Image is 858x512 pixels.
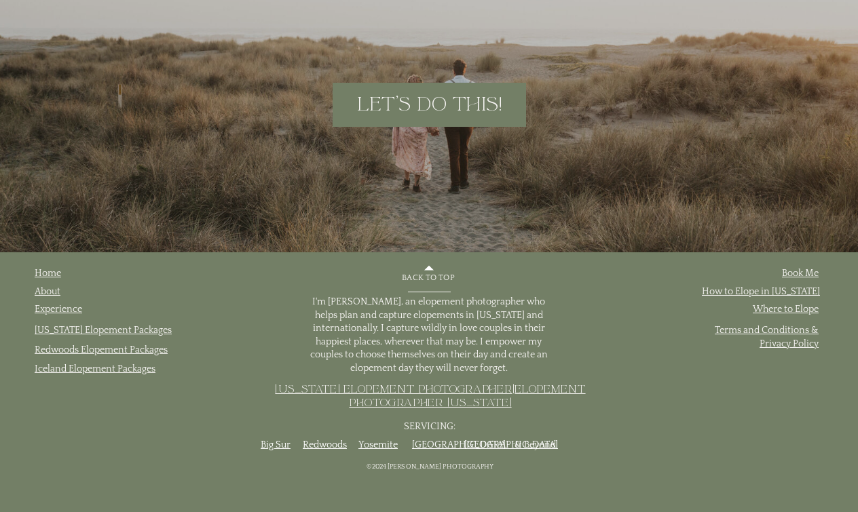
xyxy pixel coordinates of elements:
[412,439,506,450] a: [GEOGRAPHIC_DATA]
[35,304,82,315] a: Experience
[275,382,512,396] a: [US_STATE] Elopement Photographer
[35,325,172,336] a: [US_STATE] Elopement Packages
[753,304,819,315] a: Where to Elope
[303,462,558,471] a: ©2024 [PERSON_NAME] Photography
[782,268,819,279] a: Book Me
[348,273,508,288] a: back to top
[394,420,464,433] p: Servicing:
[35,363,155,374] a: Iceland Elopement Packages
[35,268,61,279] a: Home
[464,439,558,450] a: [GEOGRAPHIC_DATA]
[358,439,398,450] a: Yosemite
[303,439,347,450] a: Redwoods
[35,286,60,297] a: About
[702,286,820,297] a: How to Elope in [US_STATE]
[302,296,555,378] p: I'm [PERSON_NAME], an elopement photographer who helps plan and capture elopements in [US_STATE] ...
[35,344,168,355] a: Redwoods Elopement Packages
[715,325,819,349] a: Terms and Conditions & Privacy Policy
[261,439,291,450] a: Big Sur
[515,439,559,452] p: & Beyond
[340,94,519,115] a: let's do this!
[266,382,595,412] p: |
[349,382,585,410] a: Elopement Photographer [US_STATE]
